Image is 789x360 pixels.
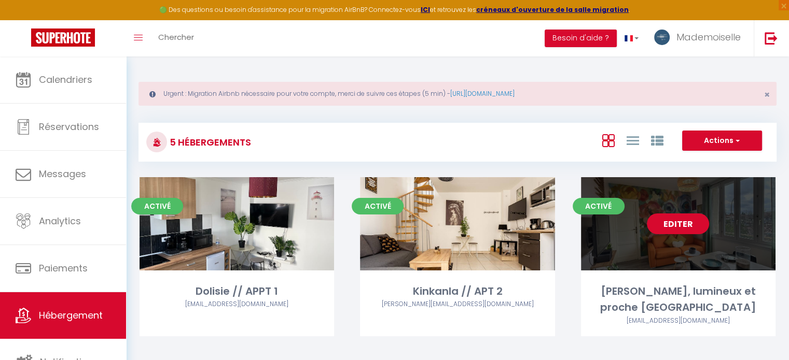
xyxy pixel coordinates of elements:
[150,20,202,56] a: Chercher
[39,214,81,227] span: Analytics
[764,90,770,99] button: Close
[581,316,776,326] div: Airbnb
[646,20,754,56] a: ... Mademoiselle
[31,28,95,47] img: Super Booking
[450,89,515,98] a: [URL][DOMAIN_NAME]
[39,167,86,180] span: Messages
[131,198,183,214] span: Activé
[352,198,404,214] span: Activé
[39,120,99,133] span: Réservations
[650,132,663,149] a: Vue par Groupe
[39,73,92,86] span: Calendriers
[626,132,639,149] a: Vue en Liste
[545,30,617,47] button: Besoin d'aide ?
[647,213,709,234] a: Editer
[654,30,670,45] img: ...
[140,299,334,309] div: Airbnb
[360,299,555,309] div: Airbnb
[39,262,88,275] span: Paiements
[421,5,430,14] a: ICI
[158,32,194,42] span: Chercher
[167,131,251,154] h3: 5 Hébergements
[602,132,614,149] a: Vue en Box
[765,32,778,45] img: logout
[581,283,776,316] div: [PERSON_NAME], lumineux et proche [GEOGRAPHIC_DATA]
[39,309,103,322] span: Hébergement
[764,88,770,101] span: ×
[476,5,629,14] a: créneaux d'ouverture de la salle migration
[140,283,334,299] div: Dolisie // APPT 1
[682,131,762,151] button: Actions
[573,198,625,214] span: Activé
[676,31,741,44] span: Mademoiselle
[139,82,777,106] div: Urgent : Migration Airbnb nécessaire pour votre compte, merci de suivre ces étapes (5 min) -
[360,283,555,299] div: Kinkanla // APT 2
[8,4,39,35] button: Ouvrir le widget de chat LiveChat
